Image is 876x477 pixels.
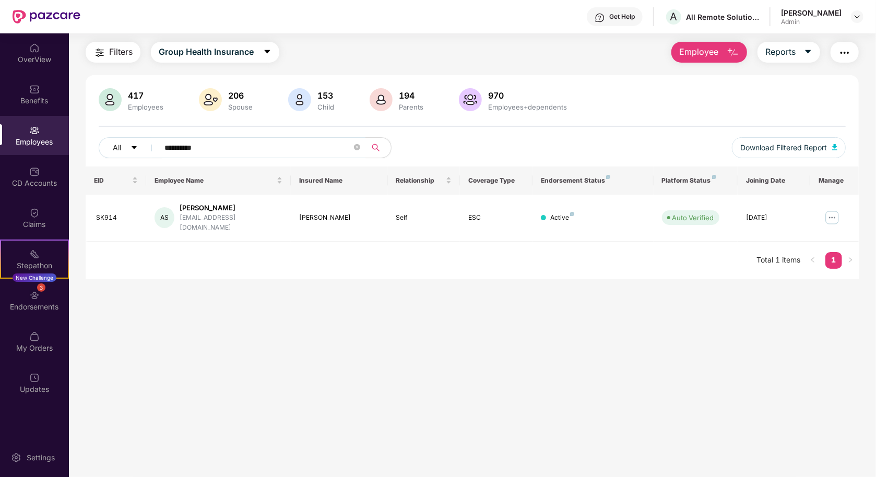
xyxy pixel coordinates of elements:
[847,257,854,263] span: right
[99,137,162,158] button: Allcaret-down
[126,103,165,111] div: Employees
[396,176,444,185] span: Relationship
[853,13,861,21] img: svg+xml;base64,PHN2ZyBpZD0iRHJvcGRvd24tMzJ4MzIiIHhtbG5zPSJodHRwOi8vd3d3LnczLm9yZy8yMDAwL3N2ZyIgd2...
[1,260,68,271] div: Stepathon
[86,166,146,195] th: EID
[804,252,821,269] button: left
[832,144,837,150] img: svg+xml;base64,PHN2ZyB4bWxucz0iaHR0cDovL3d3dy53My5vcmcvMjAwMC9zdmciIHhtbG5zOnhsaW5rPSJodHRwOi8vd3...
[541,176,645,185] div: Endorsement Status
[151,42,279,63] button: Group Health Insurancecaret-down
[159,45,254,58] span: Group Health Insurance
[606,175,610,179] img: svg+xml;base64,PHN2ZyB4bWxucz0iaHR0cDovL3d3dy53My5vcmcvMjAwMC9zdmciIHdpZHRoPSI4IiBoZWlnaHQ9IjgiIH...
[550,213,574,223] div: Active
[740,142,827,153] span: Download Filtered Report
[113,142,121,153] span: All
[226,103,255,111] div: Spouse
[810,166,859,195] th: Manage
[486,103,569,111] div: Employees+dependents
[29,125,40,136] img: svg+xml;base64,PHN2ZyBpZD0iRW1wbG95ZWVzIiB4bWxucz0iaHR0cDovL3d3dy53My5vcmcvMjAwMC9zdmciIHdpZHRoPS...
[96,213,138,223] div: SK914
[86,42,140,63] button: Filters
[299,213,379,223] div: [PERSON_NAME]
[810,257,816,263] span: left
[732,137,846,158] button: Download Filtered Report
[99,88,122,111] img: svg+xml;base64,PHN2ZyB4bWxucz0iaHR0cDovL3d3dy53My5vcmcvMjAwMC9zdmciIHhtbG5zOnhsaW5rPSJodHRwOi8vd3...
[397,90,425,101] div: 194
[825,252,842,269] li: 1
[291,166,387,195] th: Insured Name
[13,10,80,23] img: New Pazcare Logo
[686,12,759,22] div: All Remote Solutions Private Limited
[146,166,291,195] th: Employee Name
[29,166,40,177] img: svg+xml;base64,PHN2ZyBpZD0iQ0RfQWNjb3VudHMiIGRhdGEtbmFtZT0iQ0QgQWNjb3VudHMiIHhtbG5zPSJodHRwOi8vd3...
[746,213,802,223] div: [DATE]
[109,45,133,58] span: Filters
[396,213,452,223] div: Self
[804,252,821,269] li: Previous Page
[93,46,106,59] img: svg+xml;base64,PHN2ZyB4bWxucz0iaHR0cDovL3d3dy53My5vcmcvMjAwMC9zdmciIHdpZHRoPSIyNCIgaGVpZ2h0PSIyNC...
[570,212,574,216] img: svg+xml;base64,PHN2ZyB4bWxucz0iaHR0cDovL3d3dy53My5vcmcvMjAwMC9zdmciIHdpZHRoPSI4IiBoZWlnaHQ9IjgiIH...
[804,47,812,57] span: caret-down
[94,176,130,185] span: EID
[29,373,40,383] img: svg+xml;base64,PHN2ZyBpZD0iVXBkYXRlZCIgeG1sbnM9Imh0dHA6Ly93d3cudzMub3JnLzIwMDAvc3ZnIiB3aWR0aD0iMj...
[155,207,174,228] div: AS
[679,45,718,58] span: Employee
[226,90,255,101] div: 206
[468,213,524,223] div: ESC
[842,252,859,269] li: Next Page
[670,10,678,23] span: A
[757,42,820,63] button: Reportscaret-down
[662,176,730,185] div: Platform Status
[738,166,810,195] th: Joining Date
[131,144,138,152] span: caret-down
[460,166,532,195] th: Coverage Type
[29,290,40,301] img: svg+xml;base64,PHN2ZyBpZD0iRW5kb3JzZW1lbnRzIiB4bWxucz0iaHR0cDovL3d3dy53My5vcmcvMjAwMC9zdmciIHdpZH...
[354,144,360,150] span: close-circle
[486,90,569,101] div: 970
[13,273,56,282] div: New Challenge
[842,252,859,269] button: right
[180,213,282,233] div: [EMAIL_ADDRESS][DOMAIN_NAME]
[388,166,460,195] th: Relationship
[765,45,796,58] span: Reports
[781,8,842,18] div: [PERSON_NAME]
[37,283,45,292] div: 3
[11,452,21,463] img: svg+xml;base64,PHN2ZyBpZD0iU2V0dGluZy0yMHgyMCIgeG1sbnM9Imh0dHA6Ly93d3cudzMub3JnLzIwMDAvc3ZnIiB3aW...
[727,46,739,59] img: svg+xml;base64,PHN2ZyB4bWxucz0iaHR0cDovL3d3dy53My5vcmcvMjAwMC9zdmciIHhtbG5zOnhsaW5rPSJodHRwOi8vd3...
[838,46,851,59] img: svg+xml;base64,PHN2ZyB4bWxucz0iaHR0cDovL3d3dy53My5vcmcvMjAwMC9zdmciIHdpZHRoPSIyNCIgaGVpZ2h0PSIyNC...
[712,175,716,179] img: svg+xml;base64,PHN2ZyB4bWxucz0iaHR0cDovL3d3dy53My5vcmcvMjAwMC9zdmciIHdpZHRoPSI4IiBoZWlnaHQ9IjgiIH...
[155,176,275,185] span: Employee Name
[595,13,605,23] img: svg+xml;base64,PHN2ZyBpZD0iSGVscC0zMngzMiIgeG1sbnM9Imh0dHA6Ly93d3cudzMub3JnLzIwMDAvc3ZnIiB3aWR0aD...
[781,18,842,26] div: Admin
[397,103,425,111] div: Parents
[29,331,40,342] img: svg+xml;base64,PHN2ZyBpZD0iTXlfT3JkZXJzIiBkYXRhLW5hbWU9Ik15IE9yZGVycyIgeG1sbnM9Imh0dHA6Ly93d3cudz...
[459,88,482,111] img: svg+xml;base64,PHN2ZyB4bWxucz0iaHR0cDovL3d3dy53My5vcmcvMjAwMC9zdmciIHhtbG5zOnhsaW5rPSJodHRwOi8vd3...
[671,42,747,63] button: Employee
[825,252,842,268] a: 1
[29,43,40,53] img: svg+xml;base64,PHN2ZyBpZD0iSG9tZSIgeG1sbnM9Imh0dHA6Ly93d3cudzMub3JnLzIwMDAvc3ZnIiB3aWR0aD0iMjAiIG...
[609,13,635,21] div: Get Help
[365,137,392,158] button: search
[29,208,40,218] img: svg+xml;base64,PHN2ZyBpZD0iQ2xhaW0iIHhtbG5zPSJodHRwOi8vd3d3LnczLm9yZy8yMDAwL3N2ZyIgd2lkdGg9IjIwIi...
[199,88,222,111] img: svg+xml;base64,PHN2ZyB4bWxucz0iaHR0cDovL3d3dy53My5vcmcvMjAwMC9zdmciIHhtbG5zOnhsaW5rPSJodHRwOi8vd3...
[23,452,58,463] div: Settings
[315,90,336,101] div: 153
[29,84,40,94] img: svg+xml;base64,PHN2ZyBpZD0iQmVuZWZpdHMiIHhtbG5zPSJodHRwOi8vd3d3LnczLm9yZy8yMDAwL3N2ZyIgd2lkdGg9Ij...
[354,143,360,153] span: close-circle
[365,144,386,152] span: search
[756,252,800,269] li: Total 1 items
[315,103,336,111] div: Child
[126,90,165,101] div: 417
[672,212,714,223] div: Auto Verified
[288,88,311,111] img: svg+xml;base64,PHN2ZyB4bWxucz0iaHR0cDovL3d3dy53My5vcmcvMjAwMC9zdmciIHhtbG5zOnhsaW5rPSJodHRwOi8vd3...
[370,88,393,111] img: svg+xml;base64,PHN2ZyB4bWxucz0iaHR0cDovL3d3dy53My5vcmcvMjAwMC9zdmciIHhtbG5zOnhsaW5rPSJodHRwOi8vd3...
[180,203,282,213] div: [PERSON_NAME]
[824,209,841,226] img: manageButton
[263,47,271,57] span: caret-down
[29,249,40,259] img: svg+xml;base64,PHN2ZyB4bWxucz0iaHR0cDovL3d3dy53My5vcmcvMjAwMC9zdmciIHdpZHRoPSIyMSIgaGVpZ2h0PSIyMC...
